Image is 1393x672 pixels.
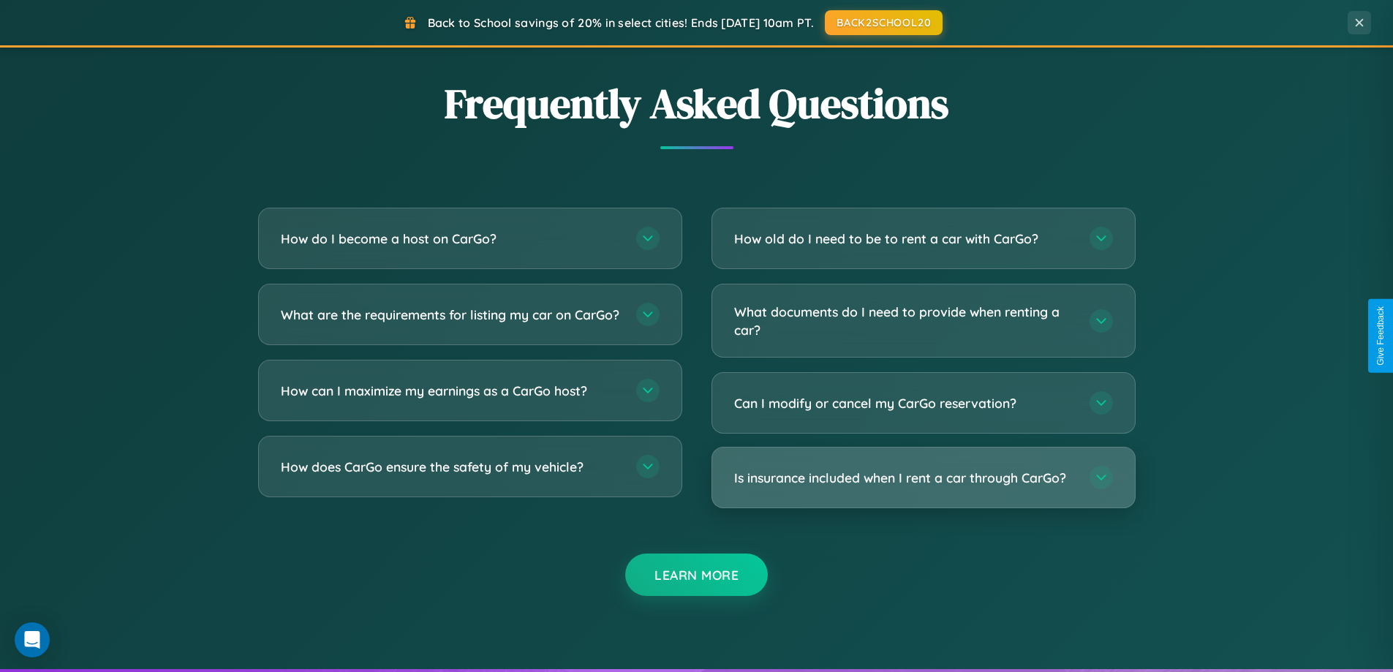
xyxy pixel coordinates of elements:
[281,458,622,476] h3: How does CarGo ensure the safety of my vehicle?
[1375,306,1386,366] div: Give Feedback
[281,230,622,248] h3: How do I become a host on CarGo?
[428,15,814,30] span: Back to School savings of 20% in select cities! Ends [DATE] 10am PT.
[734,303,1075,339] h3: What documents do I need to provide when renting a car?
[734,394,1075,412] h3: Can I modify or cancel my CarGo reservation?
[825,10,943,35] button: BACK2SCHOOL20
[625,554,768,596] button: Learn More
[15,622,50,657] div: Open Intercom Messenger
[281,306,622,324] h3: What are the requirements for listing my car on CarGo?
[258,75,1136,132] h2: Frequently Asked Questions
[734,469,1075,487] h3: Is insurance included when I rent a car through CarGo?
[281,382,622,400] h3: How can I maximize my earnings as a CarGo host?
[734,230,1075,248] h3: How old do I need to be to rent a car with CarGo?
